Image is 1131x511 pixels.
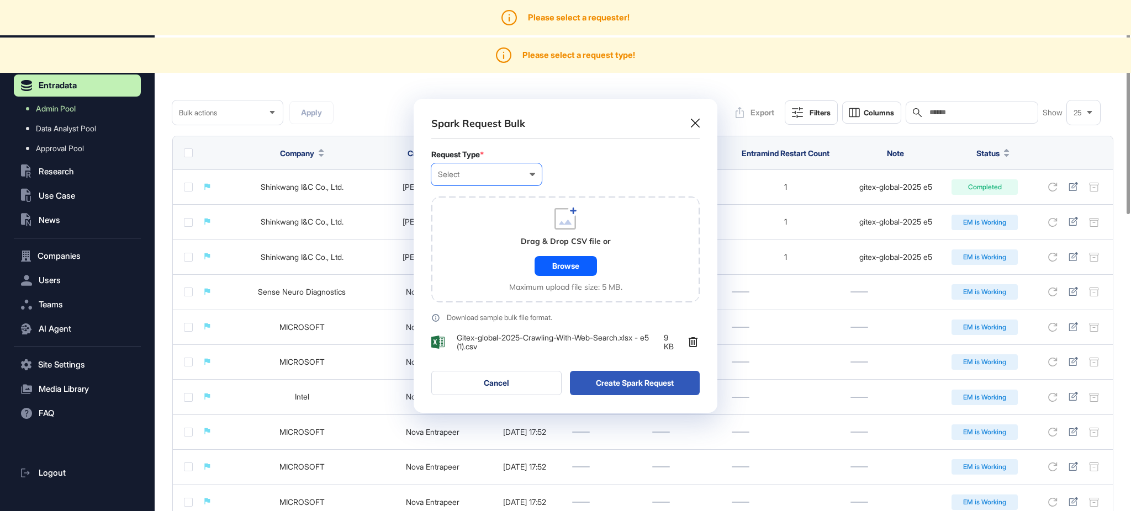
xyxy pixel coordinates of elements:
a: Download sample bulk file format. [431,313,700,322]
div: Request Type [431,150,700,159]
div: Drag & Drop CSV file or [521,236,611,247]
div: Select [438,170,535,179]
div: Spark Request Bulk [431,116,525,130]
div: Browse [535,256,597,276]
span: 9 KB [664,333,677,351]
img: AhpaqJCb49MR9Xxu7SkuGhZYRwWha62sieDtiJP64QGBCNNHjaAAAAAElFTkSuQmCC [431,336,445,349]
button: Cancel [431,371,562,395]
div: Please select a requester! [528,13,630,23]
div: Please select a request type! [522,50,635,60]
span: Gitex-global-2025-Crawling-With-Web-Search.xlsx - e5 (1).csv [457,333,652,351]
div: Download sample bulk file format. [447,314,552,321]
div: Maximum upload file size: 5 MB. [509,283,622,291]
button: Create Spark Request [570,371,700,395]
